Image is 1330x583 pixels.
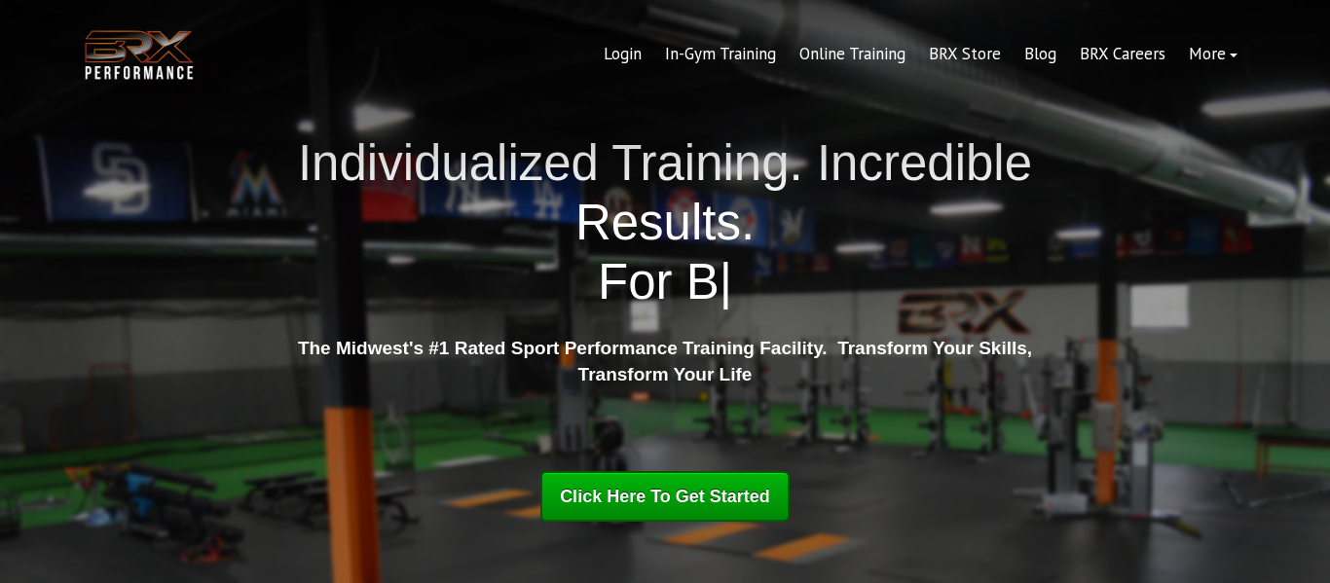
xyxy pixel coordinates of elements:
[653,31,788,78] a: In-Gym Training
[720,254,732,310] span: |
[917,31,1013,78] a: BRX Store
[598,254,720,310] span: For B
[1177,31,1249,78] a: More
[540,471,790,522] a: Click Here To Get Started
[298,338,1032,384] strong: The Midwest's #1 Rated Sport Performance Training Facility. Transform Your Skills, Transform Your...
[592,31,1249,78] div: Navigation Menu
[1068,31,1177,78] a: BRX Careers
[560,487,770,506] span: Click Here To Get Started
[290,133,1040,312] h1: Individualized Training. Incredible Results.
[81,25,198,85] img: BRX Transparent Logo-2
[592,31,653,78] a: Login
[788,31,917,78] a: Online Training
[1013,31,1068,78] a: Blog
